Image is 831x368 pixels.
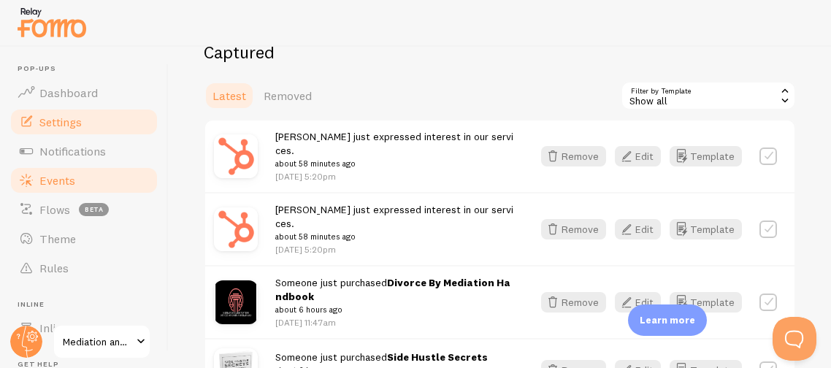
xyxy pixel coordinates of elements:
[79,203,109,216] span: beta
[39,231,76,246] span: Theme
[275,157,515,170] small: about 58 minutes ago
[15,4,88,41] img: fomo-relay-logo-orange.svg
[39,261,69,275] span: Rules
[387,350,488,364] strong: Side Hustle Secrets
[615,146,661,166] button: Edit
[264,88,312,103] span: Removed
[214,280,258,324] img: s354604979392525313_p193_i5_w4000.png
[39,321,68,335] span: Inline
[275,130,515,171] span: [PERSON_NAME] just expressed interest in our services.
[39,202,70,217] span: Flows
[9,313,159,342] a: Inline
[39,173,75,188] span: Events
[275,230,515,243] small: about 58 minutes ago
[18,300,159,310] span: Inline
[615,146,670,166] a: Edit
[275,203,515,244] span: [PERSON_NAME] just expressed interest in our services.
[628,304,707,336] div: Learn more
[9,166,159,195] a: Events
[670,219,742,239] button: Template
[214,207,258,251] img: hubspot.png
[204,41,796,64] h2: Captured
[9,224,159,253] a: Theme
[275,316,515,329] p: [DATE] 11:47am
[63,333,132,350] span: Mediation and Arbitration Offices of [PERSON_NAME], LLC
[670,146,742,166] button: Template
[9,137,159,166] a: Notifications
[9,253,159,283] a: Rules
[773,317,816,361] iframe: Help Scout Beacon - Open
[541,219,606,239] button: Remove
[615,219,670,239] a: Edit
[615,219,661,239] button: Edit
[541,292,606,313] button: Remove
[214,134,258,178] img: hubspot.png
[541,146,606,166] button: Remove
[670,292,742,313] button: Template
[615,292,670,313] a: Edit
[9,78,159,107] a: Dashboard
[615,292,661,313] button: Edit
[39,144,106,158] span: Notifications
[9,195,159,224] a: Flows beta
[39,85,98,100] span: Dashboard
[275,243,515,256] p: [DATE] 5:20pm
[212,88,246,103] span: Latest
[275,276,510,303] strong: Divorce By Mediation Handbook
[39,115,82,129] span: Settings
[53,324,151,359] a: Mediation and Arbitration Offices of [PERSON_NAME], LLC
[255,81,321,110] a: Removed
[18,64,159,74] span: Pop-ups
[621,81,796,110] div: Show all
[275,303,515,316] small: about 6 hours ago
[640,313,695,327] p: Learn more
[204,81,255,110] a: Latest
[9,107,159,137] a: Settings
[275,170,515,183] p: [DATE] 5:20pm
[275,276,515,317] span: Someone just purchased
